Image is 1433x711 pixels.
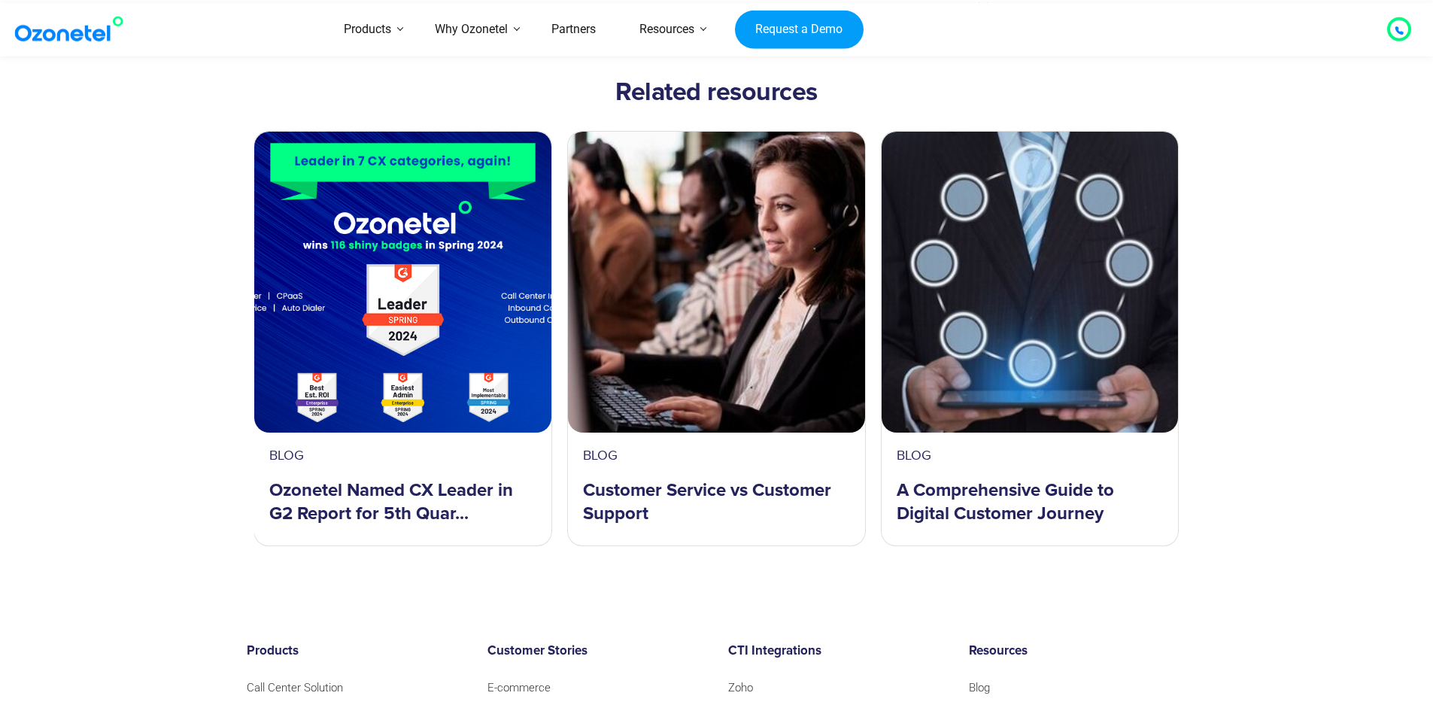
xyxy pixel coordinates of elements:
a: E-commerce [487,678,551,698]
a: Call Center Solution [247,678,343,698]
h6: Customer Stories [487,644,706,659]
div: blog [583,448,850,464]
h6: Resources [969,644,1187,659]
h2: Related resources [254,78,1179,108]
a: Customer Service vs Customer Support [583,464,850,526]
a: What are top P2P lending platforms in [GEOGRAPHIC_DATA]? [439,1,843,28]
a: Resources [618,3,716,56]
a: Why Ozonetel [413,3,530,56]
h6: CTI Integrations [728,644,946,659]
a: Request a Demo [735,10,864,49]
a: A Comprehensive Guide to Digital Customer Journey [897,464,1164,526]
a: Blog [969,678,990,698]
img: Digital Customer Journey: The Definitive Guide (2024) [882,132,1179,433]
div: blog [269,448,536,464]
h6: Products [247,644,465,659]
a: Partners [530,3,618,56]
img: Ozonetel Named CX Leader in G2’s Spring 2024 Report [254,132,551,433]
a: Products [322,3,413,56]
div: blog [897,448,1164,464]
img: Customer Support Vs Customer Service: What Is the Difference [568,132,865,433]
a: Zoho [728,678,753,698]
a: Ozonetel Named CX Leader in G2 Report for 5th Quar... [269,464,536,526]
